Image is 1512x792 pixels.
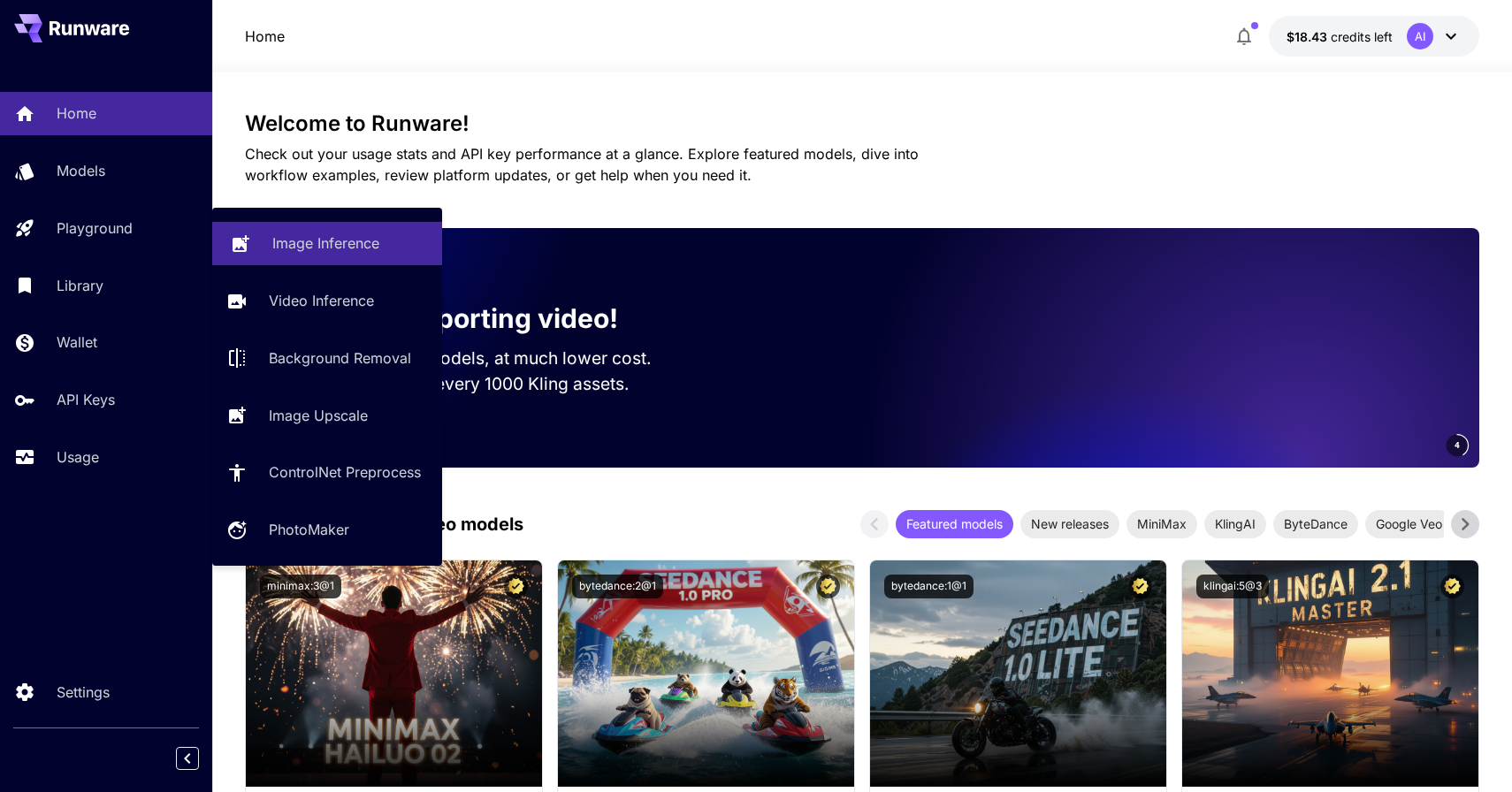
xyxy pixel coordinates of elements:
[269,519,349,540] p: PhotoMaker
[269,461,421,483] p: ControlNet Preprocess
[1287,27,1393,46] div: $18.43014
[212,337,442,380] a: Background Removal
[1440,575,1464,598] button: Certified Model – Vetted for best performance and includes a commercial license.
[1273,514,1358,533] span: ByteDance
[558,560,854,787] img: alt
[212,222,442,265] a: Image Inference
[57,160,105,181] p: Models
[57,103,96,124] p: Home
[260,575,341,598] button: minimax:3@1
[1128,575,1152,598] button: Certified Model – Vetted for best performance and includes a commercial license.
[1365,514,1453,533] span: Google Veo
[269,347,411,369] p: Background Removal
[572,575,663,598] button: bytedance:2@1
[57,682,110,703] p: Settings
[57,275,103,296] p: Library
[189,742,212,774] div: Collapse sidebar
[246,560,542,787] img: alt
[1331,29,1393,44] span: credits left
[1020,514,1119,533] span: New releases
[870,560,1166,787] img: alt
[57,446,99,468] p: Usage
[884,575,974,598] button: bytedance:1@1
[896,514,1013,533] span: Featured models
[816,575,840,598] button: Certified Model – Vetted for best performance and includes a commercial license.
[323,299,618,339] p: Now supporting video!
[212,508,442,552] a: PhotoMaker
[57,331,97,353] p: Wallet
[245,26,285,47] nav: breadcrumb
[245,111,1480,136] h3: Welcome to Runware!
[212,393,442,437] a: Image Upscale
[57,389,115,410] p: API Keys
[1182,560,1478,787] img: alt
[176,747,199,770] button: Collapse sidebar
[212,279,442,323] a: Video Inference
[1269,16,1479,57] button: $18.43014
[212,451,442,494] a: ControlNet Preprocess
[57,217,133,239] p: Playground
[272,232,379,254] p: Image Inference
[1204,514,1266,533] span: KlingAI
[269,405,368,426] p: Image Upscale
[245,26,285,47] p: Home
[245,145,919,184] span: Check out your usage stats and API key performance at a glance. Explore featured models, dive int...
[1407,23,1433,49] div: AI
[269,290,374,311] p: Video Inference
[1196,575,1269,598] button: klingai:5@3
[273,346,685,371] p: Run the best video models, at much lower cost.
[1455,438,1460,452] span: 4
[1287,29,1331,44] span: $18.43
[273,371,685,397] p: Save up to $500 for every 1000 Kling assets.
[504,575,528,598] button: Certified Model – Vetted for best performance and includes a commercial license.
[1126,514,1197,533] span: MiniMax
